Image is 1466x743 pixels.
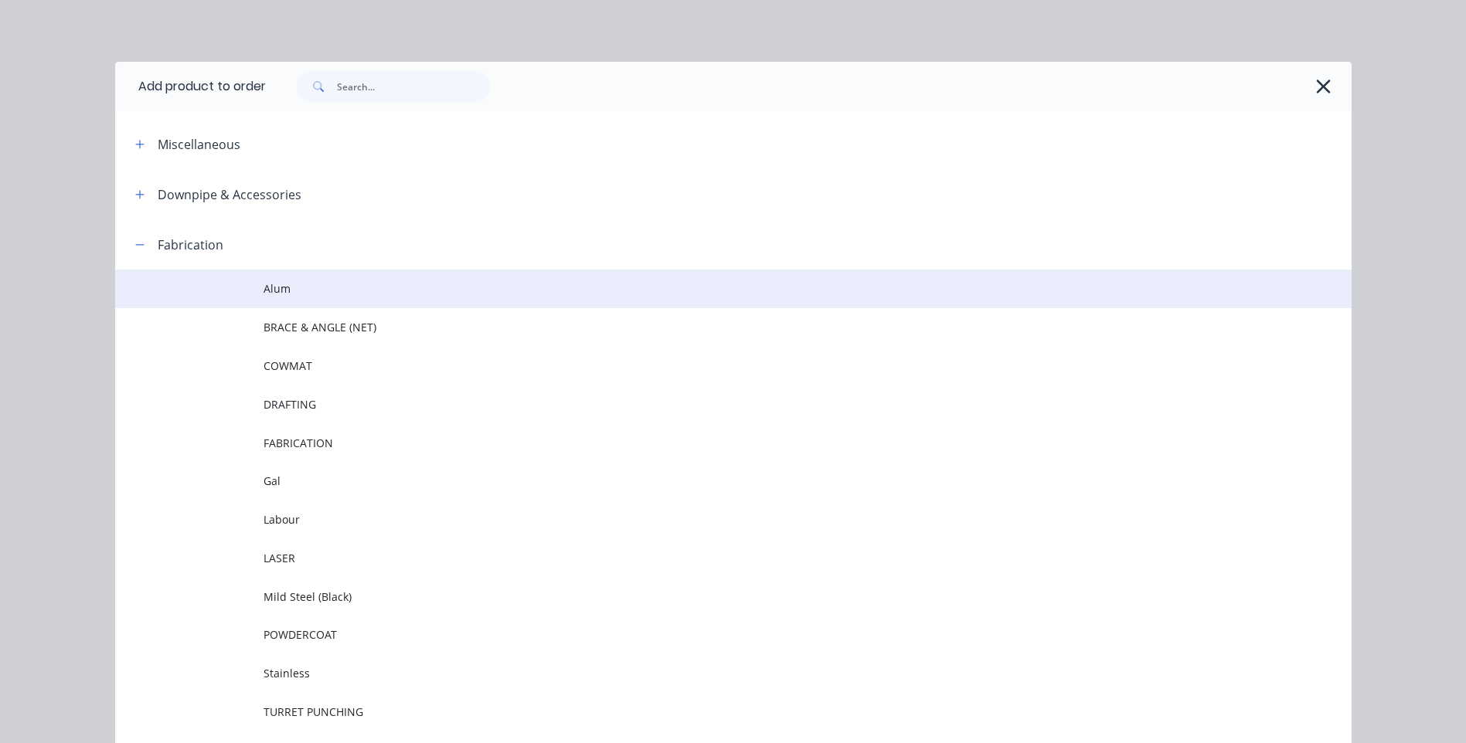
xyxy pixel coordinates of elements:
input: Search... [337,71,490,102]
span: LASER [264,550,1134,566]
div: Fabrication [158,236,223,254]
span: POWDERCOAT [264,626,1134,643]
span: TURRET PUNCHING [264,704,1134,720]
span: BRACE & ANGLE (NET) [264,319,1134,335]
span: DRAFTING [264,396,1134,412]
span: Alum [264,280,1134,297]
span: FABRICATION [264,435,1134,451]
div: Downpipe & Accessories [158,185,301,204]
span: COWMAT [264,358,1134,374]
span: Labour [264,511,1134,528]
span: Mild Steel (Black) [264,589,1134,605]
div: Miscellaneous [158,135,240,154]
div: Add product to order [115,62,266,111]
span: Gal [264,473,1134,489]
span: Stainless [264,665,1134,681]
